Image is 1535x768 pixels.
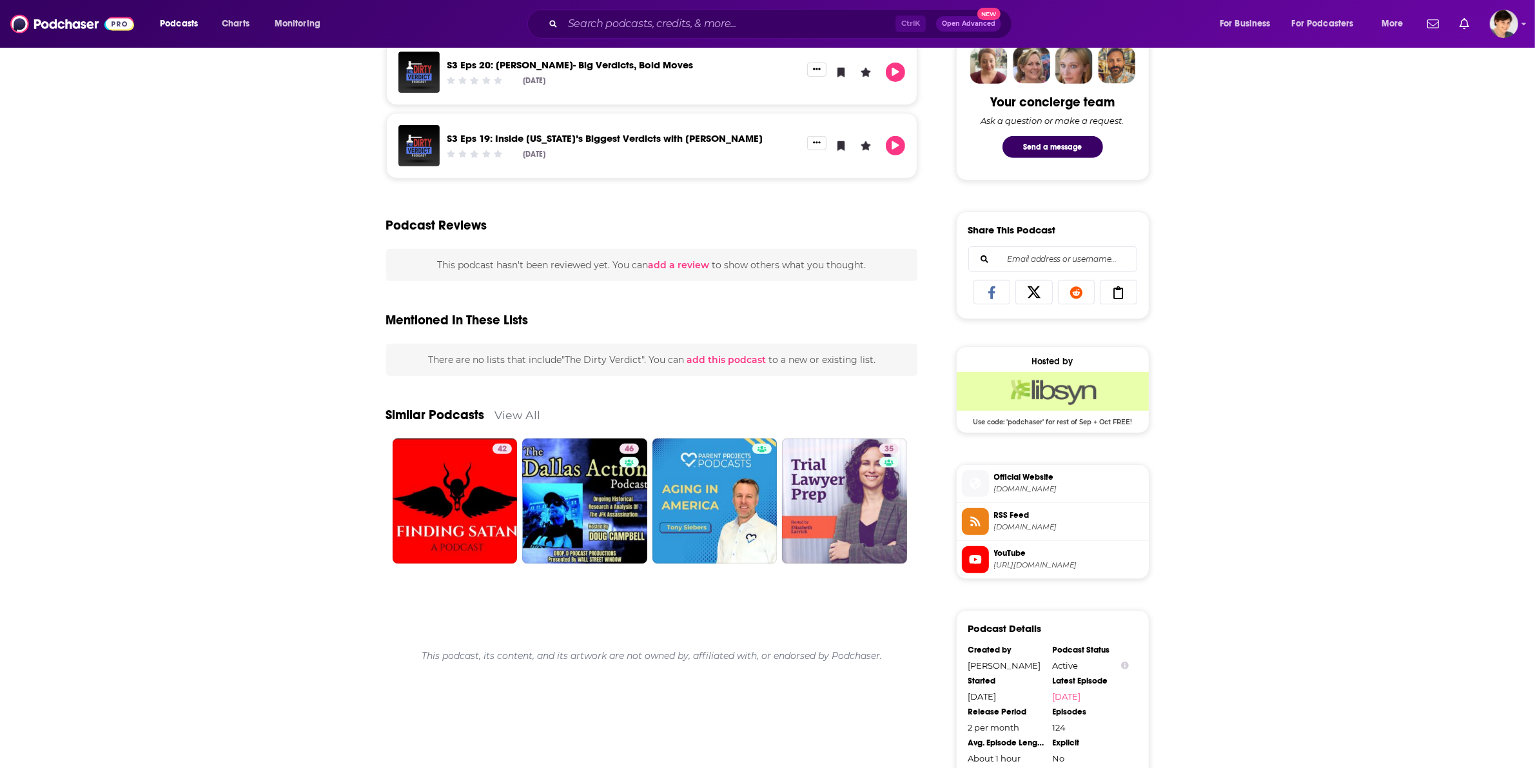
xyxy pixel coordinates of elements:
img: Jon Profile [1098,46,1135,84]
div: [PERSON_NAME] [968,660,1044,671]
a: Show notifications dropdown [1454,13,1474,35]
div: Latest Episode [1053,676,1129,686]
button: open menu [151,14,215,34]
a: Share on Facebook [973,280,1011,304]
span: There are no lists that include "The Dirty Verdict" . You can to a new or existing list. [428,354,875,366]
a: Show notifications dropdown [1422,13,1444,35]
span: Charts [222,15,249,33]
h3: Podcast Reviews [386,217,487,233]
div: Ask a question or make a request. [981,115,1124,126]
button: Show Info [1121,661,1129,671]
button: open menu [1373,14,1420,34]
div: Avg. Episode Length [968,738,1044,748]
div: Hosted by [957,356,1149,367]
a: Libsyn Deal: Use code: 'podchaser' for rest of Sep + Oct FREE! [957,372,1149,425]
button: open menu [266,14,337,34]
img: Barbara Profile [1013,46,1050,84]
input: Email address or username... [979,247,1126,271]
h2: Mentioned In These Lists [386,312,529,328]
a: View All [495,408,541,422]
span: Open Advanced [942,21,995,27]
h3: Share This Podcast [968,224,1056,236]
img: User Profile [1490,10,1518,38]
input: Search podcasts, credits, & more... [563,14,895,34]
h3: Podcast Details [968,622,1042,635]
span: herberttrial.com [994,484,1144,494]
img: Libsyn Deal: Use code: 'podchaser' for rest of Sep + Oct FREE! [957,372,1149,411]
span: RSS Feed [994,509,1144,521]
div: Explicit [1053,738,1129,748]
div: Community Rating: 0 out of 5 [445,76,504,86]
span: Podcasts [160,15,198,33]
span: 42 [498,443,507,456]
div: Episodes [1053,707,1129,717]
a: [DATE] [1053,691,1129,702]
div: Active [1053,660,1129,671]
a: 46 [620,444,639,454]
span: Official Website [994,471,1144,483]
span: Use code: 'podchaser' for rest of Sep + Oct FREE! [957,411,1149,426]
span: feeds.libsyn.com [994,522,1144,532]
a: RSS Feed[DOMAIN_NAME] [962,508,1144,535]
span: Logged in as bethwouldknow [1490,10,1518,38]
button: open menu [1284,14,1373,34]
div: Community Rating: 0 out of 5 [445,150,504,159]
span: New [977,8,1001,20]
a: Official Website[DOMAIN_NAME] [962,470,1144,497]
div: 2 per month [968,722,1044,733]
img: S3 Eps 20: Steeves Hopson- Big Verdicts, Bold Moves [398,52,440,93]
span: 35 [885,443,894,456]
div: [DATE] [523,150,545,159]
div: Search followers [968,246,1137,272]
button: Show profile menu [1490,10,1518,38]
button: add a review [648,258,709,272]
a: 46 [522,438,647,564]
a: 35 [782,438,907,564]
a: Charts [213,14,257,34]
div: About 1 hour [968,753,1044,763]
span: YouTube [994,547,1144,559]
div: [DATE] [968,691,1044,702]
div: Podcast Status [1053,645,1129,655]
a: Copy Link [1100,280,1137,304]
button: Show More Button [807,136,826,150]
img: Sydney Profile [970,46,1008,84]
a: Similar Podcasts [386,407,485,423]
div: No [1053,753,1129,763]
a: S3 Eps 19: Inside Texas’s Biggest Verdicts with Randy Sorrels [447,132,763,144]
div: Your concierge team [990,94,1115,110]
div: Created by [968,645,1044,655]
button: Play [886,63,905,82]
a: 42 [493,444,512,454]
a: YouTube[URL][DOMAIN_NAME] [962,546,1144,573]
img: S3 Eps 19: Inside Texas’s Biggest Verdicts with Randy Sorrels [398,125,440,166]
span: 46 [625,443,634,456]
button: Leave a Rating [856,136,875,155]
button: open menu [1211,14,1287,34]
button: Send a message [1002,136,1103,158]
span: https://www.youtube.com/@thedirtyverdictpodcast [994,560,1144,570]
a: Share on Reddit [1058,280,1095,304]
img: Podchaser - Follow, Share and Rate Podcasts [10,12,134,36]
div: This podcast, its content, and its artwork are not owned by, affiliated with, or endorsed by Podc... [386,640,918,672]
button: Show More Button [807,63,826,77]
div: 124 [1053,722,1129,733]
span: Ctrl K [895,15,926,32]
a: Share on X/Twitter [1015,280,1053,304]
span: This podcast hasn't been reviewed yet. You can to show others what you thought. [437,259,866,271]
a: S3 Eps 20: Steeves Hopson- Big Verdicts, Bold Moves [447,59,694,71]
button: Bookmark Episode [832,63,851,82]
button: Play [886,136,905,155]
div: [DATE] [523,76,545,85]
span: add this podcast [687,354,766,366]
button: Open AdvancedNew [936,16,1001,32]
span: More [1382,15,1403,33]
span: For Podcasters [1292,15,1354,33]
span: Monitoring [275,15,320,33]
button: Leave a Rating [856,63,875,82]
div: Started [968,676,1044,686]
img: Jules Profile [1055,46,1093,84]
button: Bookmark Episode [832,136,851,155]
